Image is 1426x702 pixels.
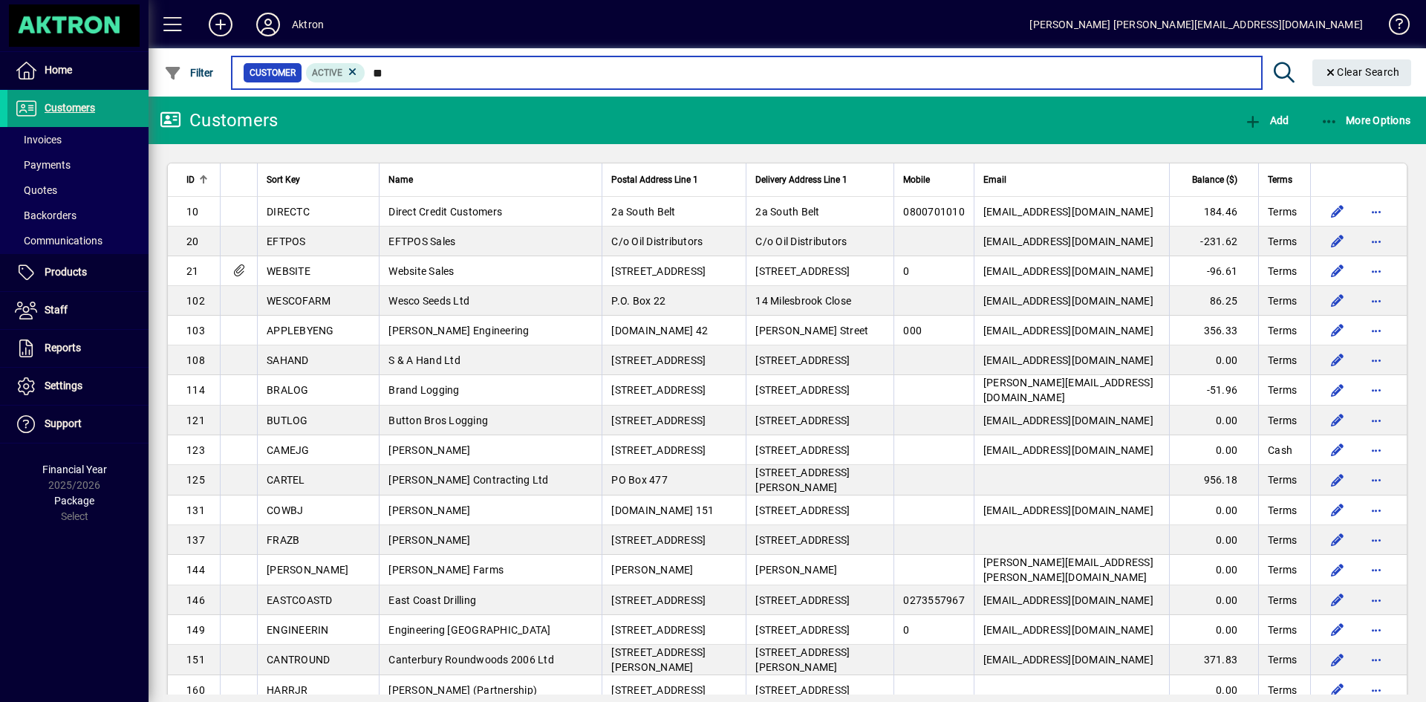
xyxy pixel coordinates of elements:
span: Customers [45,102,95,114]
div: Aktron [292,13,324,36]
td: 0.00 [1169,585,1258,615]
span: Terms [1268,413,1297,428]
button: Edit [1326,348,1350,372]
span: C/o Oil Distributors [611,235,703,247]
span: Payments [15,159,71,171]
span: Direct Credit Customers [388,206,502,218]
span: Terms [1268,234,1297,249]
span: HARRJR [267,684,308,696]
span: Terms [1268,623,1297,637]
button: More options [1364,259,1388,283]
button: Edit [1326,678,1350,702]
button: Add [197,11,244,38]
span: WEBSITE [267,265,310,277]
span: [STREET_ADDRESS] [611,384,706,396]
a: Staff [7,292,149,329]
span: BRALOG [267,384,309,396]
td: 956.18 [1169,465,1258,495]
span: 20 [186,235,199,247]
span: [STREET_ADDRESS] [755,624,850,636]
button: More options [1364,528,1388,552]
button: Edit [1326,588,1350,612]
span: Terms [1268,353,1297,368]
span: [STREET_ADDRESS] [755,684,850,696]
span: 102 [186,295,205,307]
td: 356.33 [1169,316,1258,345]
span: 123 [186,444,205,456]
td: 0.00 [1169,345,1258,375]
span: [EMAIL_ADDRESS][DOMAIN_NAME] [983,444,1153,456]
span: Terms [1268,293,1297,308]
span: P.O. Box 22 [611,295,665,307]
span: [STREET_ADDRESS] [755,504,850,516]
span: Active [312,68,342,78]
span: Terms [1268,383,1297,397]
td: 0.00 [1169,525,1258,555]
span: [STREET_ADDRESS] [755,384,850,396]
div: Customers [160,108,278,132]
span: [PERSON_NAME] Farms [388,564,504,576]
span: [PERSON_NAME] [267,564,348,576]
a: Invoices [7,127,149,152]
span: Terms [1268,652,1297,667]
span: [STREET_ADDRESS][PERSON_NAME] [611,646,706,673]
span: Sort Key [267,172,300,188]
span: [PERSON_NAME] [388,534,470,546]
span: Terms [1268,562,1297,577]
span: FRAZB [267,534,299,546]
span: 114 [186,384,205,396]
span: Communications [15,235,102,247]
a: Products [7,254,149,291]
button: More options [1364,348,1388,372]
span: Staff [45,304,68,316]
span: 125 [186,474,205,486]
span: Customer [250,65,296,80]
button: Edit [1326,558,1350,582]
span: [STREET_ADDRESS] [611,684,706,696]
span: APPLEBYENG [267,325,334,337]
td: 184.46 [1169,197,1258,227]
span: [PERSON_NAME][EMAIL_ADDRESS][DOMAIN_NAME] [983,377,1153,403]
button: Edit [1326,438,1350,462]
span: 14 Milesbrook Close [755,295,851,307]
button: More options [1364,289,1388,313]
a: Backorders [7,203,149,228]
span: Cash [1268,443,1292,458]
td: -96.61 [1169,256,1258,286]
span: Terms [1268,593,1297,608]
span: Terms [1268,264,1297,279]
span: [STREET_ADDRESS][PERSON_NAME] [755,646,850,673]
button: More options [1364,588,1388,612]
div: Name [388,172,593,188]
div: Balance ($) [1179,172,1251,188]
span: Engineering [GEOGRAPHIC_DATA] [388,624,550,636]
button: Edit [1326,378,1350,402]
span: Terms [1268,323,1297,338]
span: [STREET_ADDRESS] [611,624,706,636]
span: DIRECTC [267,206,310,218]
td: 0.00 [1169,555,1258,585]
button: Edit [1326,618,1350,642]
td: -231.62 [1169,227,1258,256]
td: 86.25 [1169,286,1258,316]
span: PO Box 477 [611,474,668,486]
span: [STREET_ADDRESS] [611,534,706,546]
span: [EMAIL_ADDRESS][DOMAIN_NAME] [983,235,1153,247]
span: [EMAIL_ADDRESS][DOMAIN_NAME] [983,325,1153,337]
span: [STREET_ADDRESS] [755,415,850,426]
button: Edit [1326,498,1350,522]
span: Wesco Seeds Ltd [388,295,469,307]
span: Terms [1268,683,1297,698]
button: More options [1364,409,1388,432]
button: Edit [1326,528,1350,552]
span: Delivery Address Line 1 [755,172,847,188]
button: Clear [1312,59,1412,86]
span: Settings [45,380,82,391]
span: 0 [903,265,909,277]
span: [STREET_ADDRESS] [755,534,850,546]
span: [STREET_ADDRESS] [611,415,706,426]
span: ID [186,172,195,188]
span: [STREET_ADDRESS] [611,265,706,277]
button: More options [1364,200,1388,224]
button: More options [1364,378,1388,402]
